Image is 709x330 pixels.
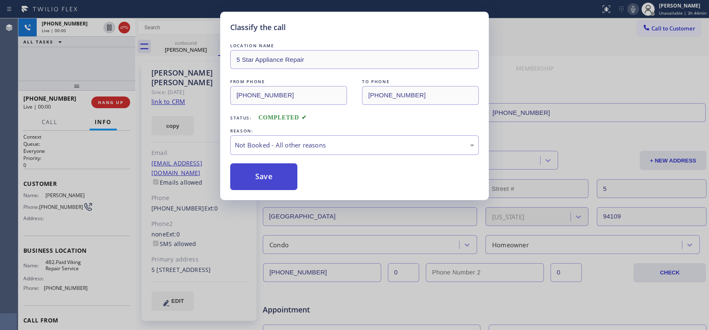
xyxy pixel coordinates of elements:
[230,41,479,50] div: LOCATION NAME
[230,127,479,135] div: REASON:
[230,163,297,190] button: Save
[230,115,252,121] span: Status:
[230,77,347,86] div: FROM PHONE
[362,86,479,105] input: To phone
[362,77,479,86] div: TO PHONE
[235,140,474,150] div: Not Booked - All other reasons
[230,22,286,33] h5: Classify the call
[230,86,347,105] input: From phone
[259,114,307,121] span: COMPLETED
